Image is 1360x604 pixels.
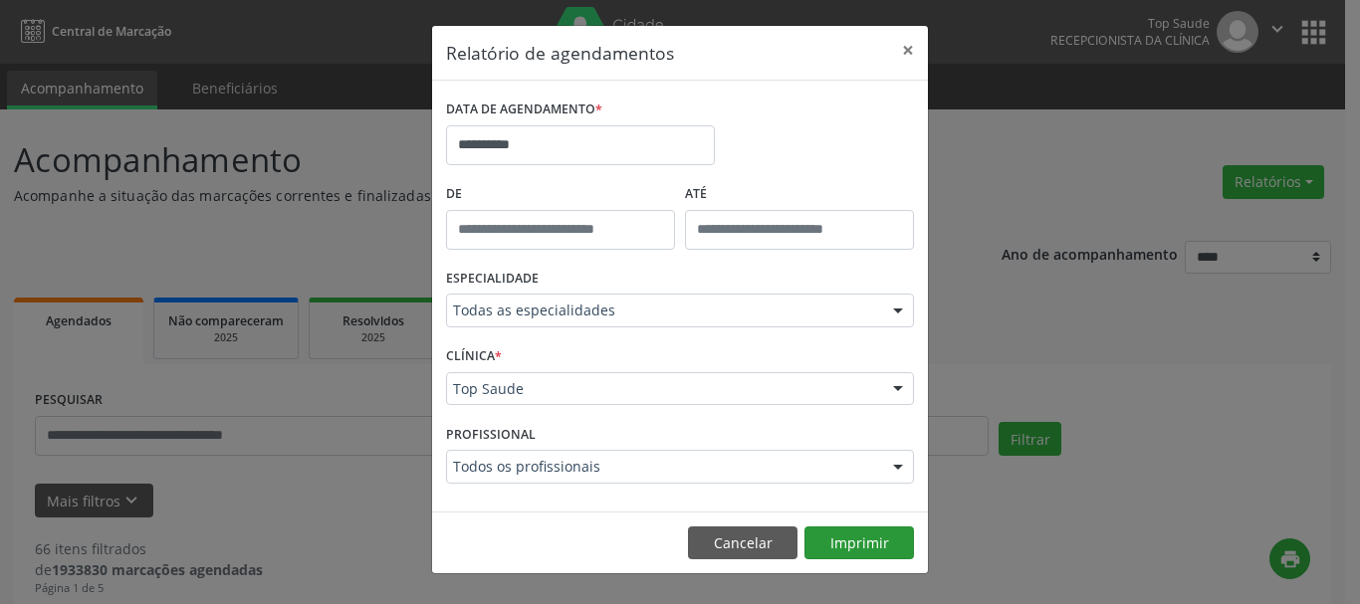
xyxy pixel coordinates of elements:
[685,179,914,210] label: ATÉ
[453,379,873,399] span: Top Saude
[688,526,797,560] button: Cancelar
[446,179,675,210] label: De
[446,264,539,295] label: ESPECIALIDADE
[888,26,928,75] button: Close
[453,457,873,477] span: Todos os profissionais
[446,95,602,125] label: DATA DE AGENDAMENTO
[453,301,873,320] span: Todas as especialidades
[804,526,914,560] button: Imprimir
[446,40,674,66] h5: Relatório de agendamentos
[446,419,536,450] label: PROFISSIONAL
[446,341,502,372] label: CLÍNICA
